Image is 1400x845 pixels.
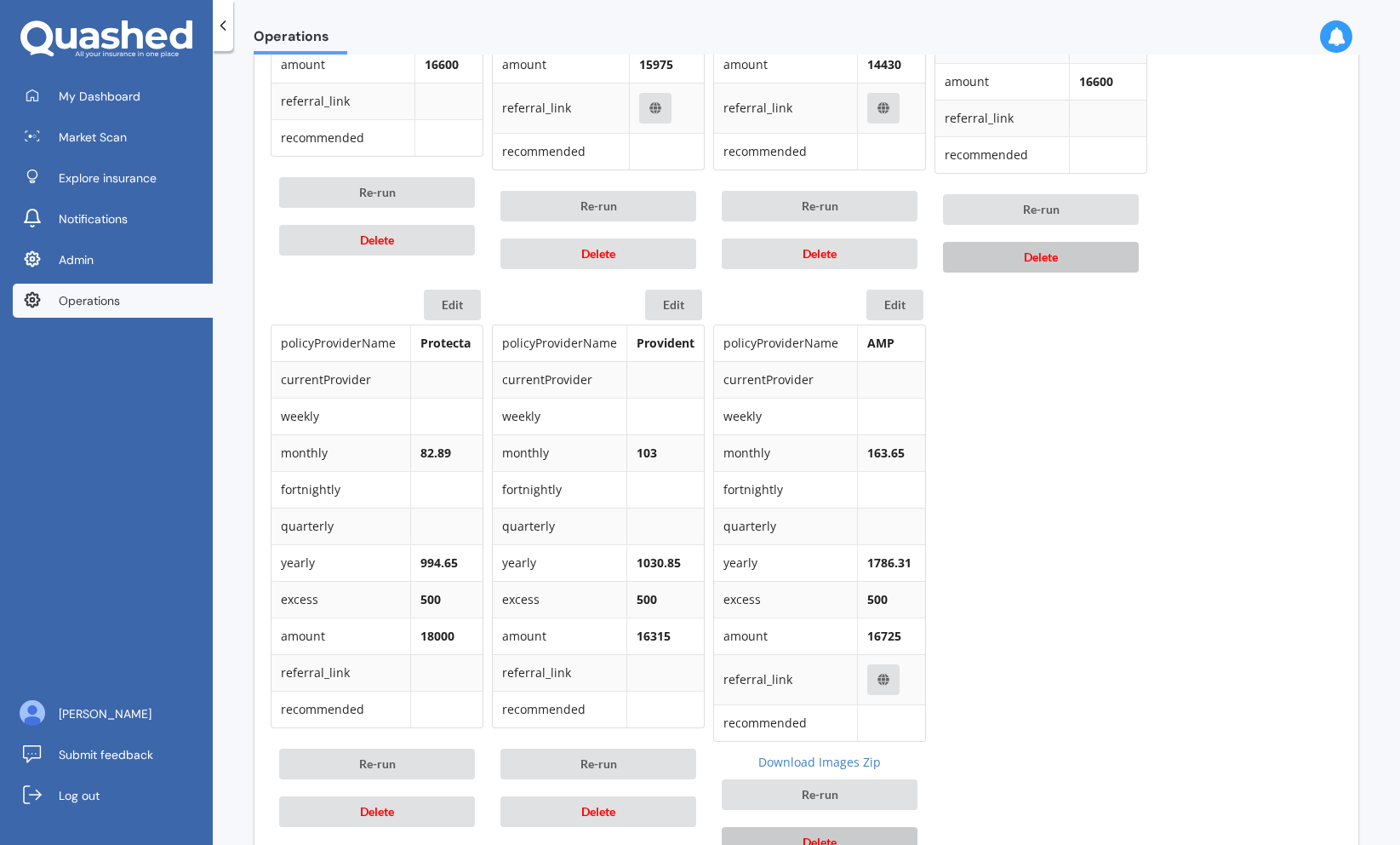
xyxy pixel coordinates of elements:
[271,434,410,471] td: monthly
[581,246,615,261] span: Delete
[935,100,1069,136] td: referral_link
[424,290,481,320] button: Edit
[493,46,629,83] td: amount
[714,544,857,581] td: yearly
[493,654,626,691] td: referral_link
[714,46,857,83] td: amount
[271,83,414,119] td: referral_link
[279,796,475,827] button: Delete
[637,555,681,571] b: 1030.85
[722,239,917,269] button: Delete
[943,194,1139,225] button: Re-run
[493,581,626,618] td: excess
[59,251,94,268] span: Admin
[493,434,626,471] td: monthly
[13,120,213,154] a: Market Scan
[714,398,857,434] td: weekly
[493,325,626,361] td: policyProviderName
[420,445,451,461] b: 82.89
[360,233,394,247] span: Delete
[493,618,626,654] td: amount
[500,239,696,269] button: Delete
[493,83,629,133] td: referral_link
[493,691,626,727] td: recommended
[714,581,857,618] td: excess
[493,544,626,581] td: yearly
[1079,73,1113,89] b: 16600
[59,129,127,146] span: Market Scan
[271,119,414,156] td: recommended
[279,225,475,256] button: Delete
[493,508,626,544] td: quarterly
[637,445,657,461] b: 103
[420,335,471,351] b: Protecta
[59,170,157,187] span: Explore insurance
[13,738,213,772] a: Submit feedback
[637,591,657,607] b: 500
[714,471,857,508] td: fortnightly
[493,398,626,434] td: weekly
[425,56,459,72] b: 16600
[420,555,458,571] b: 994.65
[279,749,475,779] button: Re-run
[254,28,347,51] span: Operations
[867,555,911,571] b: 1786.31
[13,284,213,318] a: Operations
[714,508,857,544] td: quarterly
[271,361,410,398] td: currentProvider
[500,749,696,779] button: Re-run
[420,628,454,644] b: 18000
[59,787,100,804] span: Log out
[493,361,626,398] td: currentProvider
[13,697,213,731] a: [PERSON_NAME]
[714,704,857,741] td: recommended
[714,361,857,398] td: currentProvider
[271,471,410,508] td: fortnightly
[13,202,213,236] a: Notifications
[1024,250,1058,264] span: Delete
[59,88,140,105] span: My Dashboard
[13,779,213,813] a: Log out
[13,79,213,113] a: My Dashboard
[420,591,441,607] b: 500
[714,83,857,133] td: referral_link
[279,177,475,208] button: Re-run
[867,591,888,607] b: 500
[714,325,857,361] td: policyProviderName
[645,290,702,320] button: Edit
[500,191,696,221] button: Re-run
[714,133,857,170] td: recommended
[867,335,894,351] b: AMP
[714,434,857,471] td: monthly
[867,445,905,461] b: 163.65
[271,691,410,727] td: recommended
[59,705,151,722] span: [PERSON_NAME]
[20,700,45,726] img: ALV-UjU6YHOUIM1AGx_4vxbOkaOq-1eqc8a3URkVIJkc_iWYmQ98kTe7fc9QMVOBV43MoXmOPfWPN7JjnmUwLuIGKVePaQgPQ...
[639,56,673,72] b: 15975
[59,210,128,227] span: Notifications
[714,618,857,654] td: amount
[943,242,1139,273] button: Delete
[935,136,1069,173] td: recommended
[866,290,923,320] button: Edit
[803,246,837,261] span: Delete
[271,398,410,434] td: weekly
[13,243,213,277] a: Admin
[59,292,120,309] span: Operations
[714,654,857,704] td: referral_link
[867,628,901,644] b: 16725
[581,804,615,819] span: Delete
[713,754,926,771] a: Download Images Zip
[493,133,629,170] td: recommended
[271,46,414,83] td: amount
[493,471,626,508] td: fortnightly
[13,161,213,195] a: Explore insurance
[271,325,410,361] td: policyProviderName
[360,804,394,819] span: Delete
[722,191,917,221] button: Re-run
[271,508,410,544] td: quarterly
[59,746,153,763] span: Submit feedback
[867,56,901,72] b: 14430
[271,544,410,581] td: yearly
[271,654,410,691] td: referral_link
